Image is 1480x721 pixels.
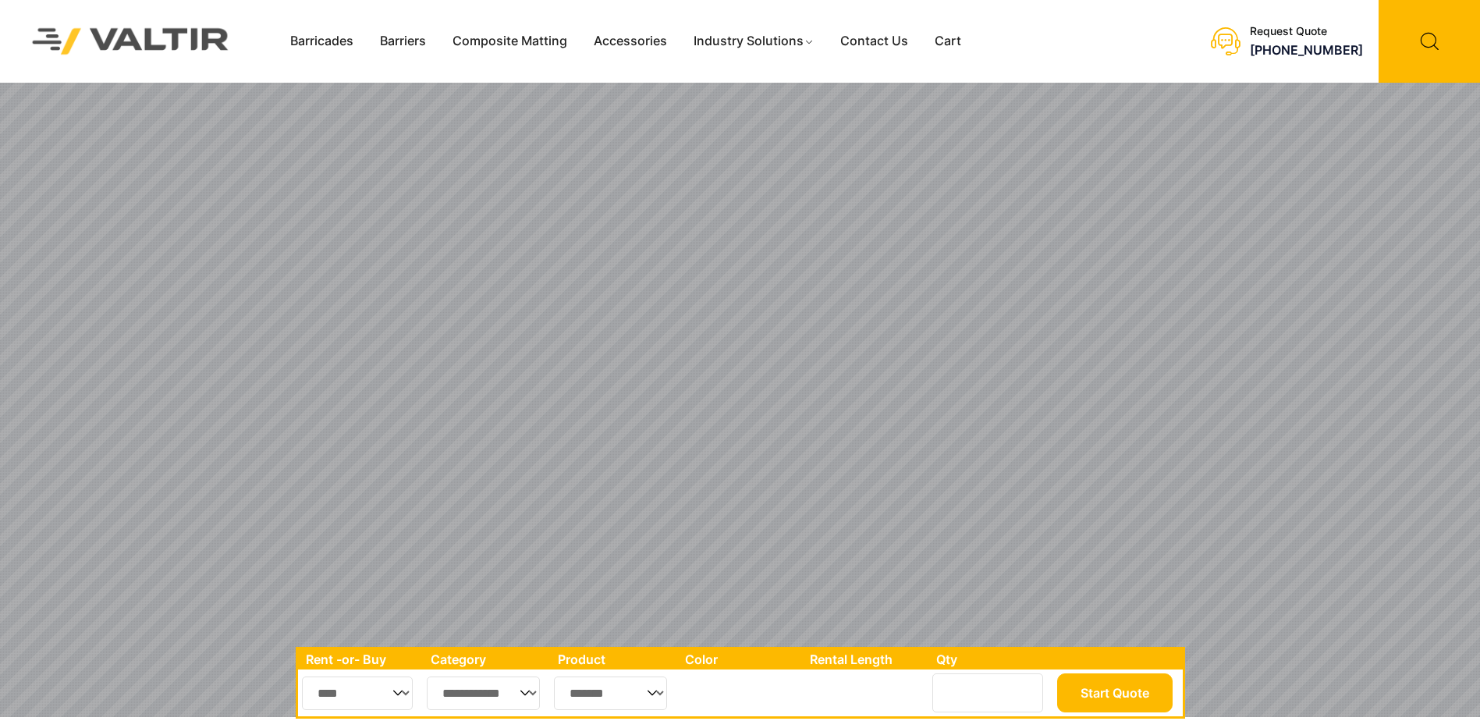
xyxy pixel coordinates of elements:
a: Industry Solutions [680,30,828,53]
div: Request Quote [1250,25,1363,38]
button: Start Quote [1057,673,1173,712]
th: Color [677,649,803,669]
a: [PHONE_NUMBER] [1250,42,1363,58]
th: Rent -or- Buy [298,649,423,669]
th: Qty [928,649,1052,669]
a: Contact Us [827,30,921,53]
a: Barriers [367,30,439,53]
a: Barricades [277,30,367,53]
th: Category [423,649,551,669]
a: Cart [921,30,974,53]
a: Composite Matting [439,30,580,53]
a: Accessories [580,30,680,53]
th: Rental Length [802,649,928,669]
th: Product [550,649,677,669]
img: Valtir Rentals [12,8,250,76]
